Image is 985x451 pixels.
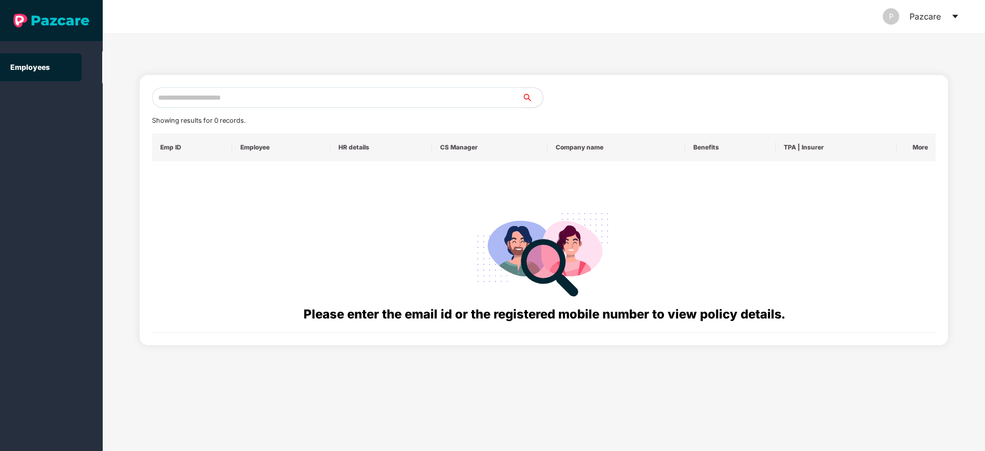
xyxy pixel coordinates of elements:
[775,134,897,161] th: TPA | Insurer
[470,200,618,305] img: svg+xml;base64,PHN2ZyB4bWxucz0iaHR0cDovL3d3dy53My5vcmcvMjAwMC9zdmciIHdpZHRoPSIyODgiIGhlaWdodD0iMj...
[889,8,894,25] span: P
[522,87,543,108] button: search
[685,134,775,161] th: Benefits
[304,307,785,322] span: Please enter the email id or the registered mobile number to view policy details.
[432,134,547,161] th: CS Manager
[10,63,50,71] a: Employees
[232,134,330,161] th: Employee
[330,134,431,161] th: HR details
[152,117,245,124] span: Showing results for 0 records.
[951,12,959,21] span: caret-down
[547,134,685,161] th: Company name
[152,134,233,161] th: Emp ID
[897,134,936,161] th: More
[522,93,543,102] span: search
